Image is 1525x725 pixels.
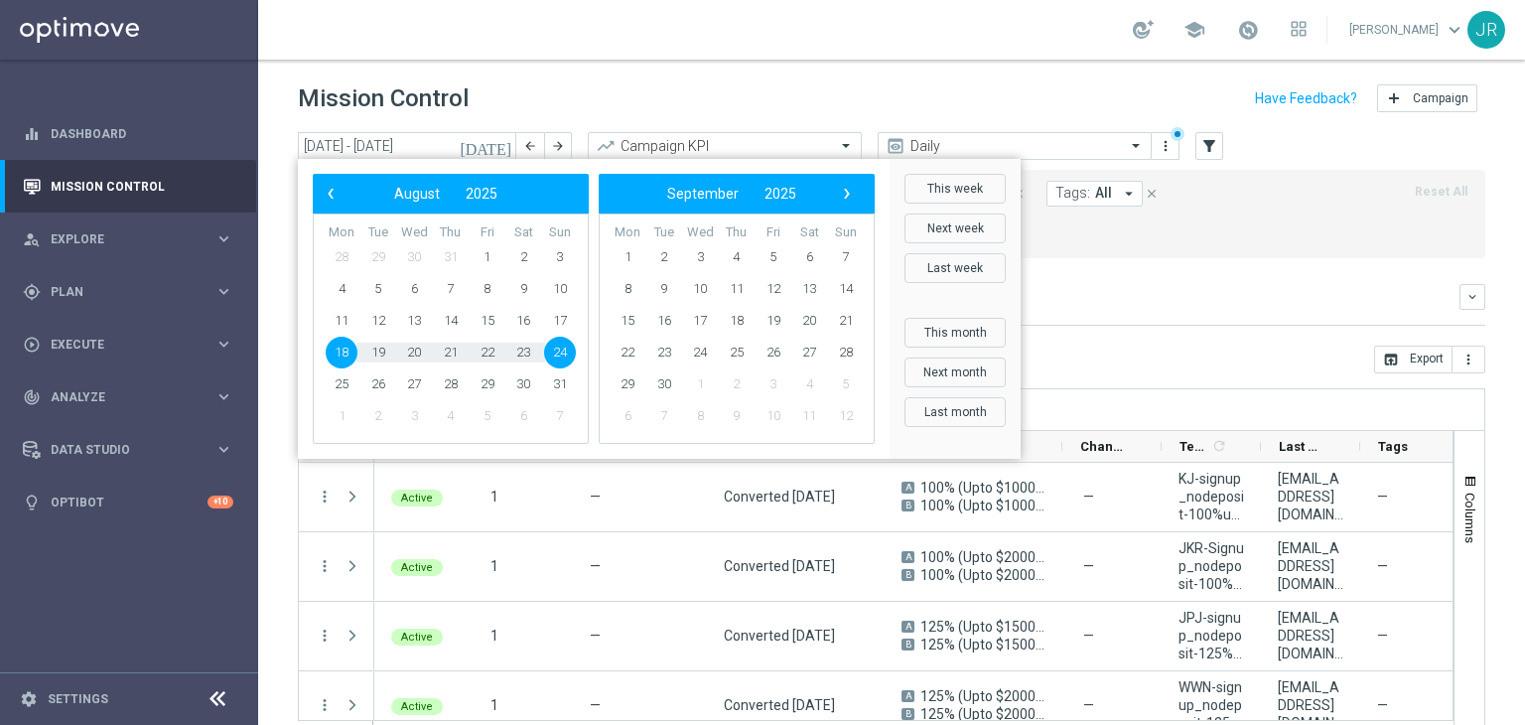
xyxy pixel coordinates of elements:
[51,160,233,213] a: Mission Control
[472,400,503,432] span: 5
[23,388,41,406] i: track_changes
[1145,187,1159,201] i: close
[830,305,862,337] span: 21
[901,639,914,651] span: B
[507,241,539,273] span: 2
[1386,90,1402,106] i: add
[684,337,716,368] span: 24
[544,400,576,432] span: 7
[920,479,1045,497] span: 100% (Upto $1000) + 20FS (Cash)_Email_A
[758,368,789,400] span: 3
[433,224,470,241] th: weekday
[541,224,578,241] th: weekday
[298,84,469,113] h1: Mission Control
[22,126,234,142] button: equalizer Dashboard
[51,286,214,298] span: Plan
[20,690,38,708] i: settings
[648,368,680,400] span: 30
[1178,609,1244,662] span: JPJ-signup_nodeposit-125%upto1500+20ZWS-email, JPJ-signup_nodeposit-125%upto1500+20ZWS-popup
[1055,185,1090,202] span: Tags:
[551,139,565,153] i: arrow_forward
[316,627,334,645] i: more_vert
[316,696,334,714] i: more_vert
[435,337,467,368] span: 21
[23,441,214,459] div: Data Studio
[721,400,753,432] span: 9
[1278,470,1343,523] div: zach@goldmedialab.com
[214,387,233,406] i: keyboard_arrow_right
[721,337,753,368] span: 25
[23,336,41,354] i: play_circle_outline
[362,368,394,400] span: 26
[507,273,539,305] span: 9
[23,494,41,511] i: lightbulb
[22,389,234,405] button: track_changes Analyze keyboard_arrow_right
[490,628,498,644] span: 1
[648,241,680,273] span: 2
[1095,185,1112,202] span: All
[23,476,233,528] div: Optibot
[1067,607,1157,665] span: —
[758,400,789,432] span: 10
[472,337,503,368] span: 22
[326,273,357,305] span: 4
[401,492,433,505] span: Active
[684,400,716,432] span: 8
[22,284,234,300] div: gps_fixed Plan keyboard_arrow_right
[362,400,394,432] span: 2
[612,273,643,305] span: 8
[51,391,214,403] span: Analyze
[1377,557,1388,575] span: —
[1383,352,1399,367] i: open_in_browser
[326,400,357,432] span: 1
[901,551,914,563] span: A
[1459,284,1485,310] button: keyboard_arrow_down
[721,305,753,337] span: 18
[490,558,498,574] span: 1
[435,273,467,305] span: 7
[453,181,510,207] button: 2025
[469,224,505,241] th: weekday
[394,186,440,202] span: August
[544,305,576,337] span: 17
[1377,84,1477,112] button: add Campaign
[1178,539,1244,593] span: JKR-Signup_nodeposit-100%upto2000+25Spin-popup, WCC-signup_nodeposit-100%upto2000+25Spin-email
[612,368,643,400] span: 29
[791,224,828,241] th: weekday
[1255,91,1357,105] input: Have Feedback?
[1158,138,1174,154] i: more_vert
[684,368,716,400] span: 1
[920,618,1045,636] span: 125% (Upto $1500) + 20FS (Cash)_Email_A
[507,400,539,432] span: 6
[316,488,334,506] button: more_vert
[318,181,344,207] button: ‹
[719,224,756,241] th: weekday
[401,631,433,644] span: Active
[590,628,601,644] span: —
[23,125,41,143] i: equalizer
[830,400,862,432] span: 12
[590,558,601,574] span: —
[654,181,752,207] button: September
[827,224,864,241] th: weekday
[324,224,360,241] th: weekday
[920,636,1045,653] span: 125% (Upto $1500) + 20FS (Cash)_Pop UP_B
[830,337,862,368] span: 28
[1080,439,1128,454] span: Channel
[721,368,753,400] span: 2
[724,557,835,575] span: Converted Today
[466,186,497,202] span: 2025
[764,186,796,202] span: 2025
[544,241,576,273] span: 3
[793,400,825,432] span: 11
[684,241,716,273] span: 3
[901,482,914,494] span: A
[544,337,576,368] span: 24
[214,229,233,248] i: keyboard_arrow_right
[830,241,862,273] span: 7
[435,305,467,337] span: 14
[23,283,214,301] div: Plan
[1046,181,1143,207] button: Tags: All arrow_drop_down
[460,137,513,155] i: [DATE]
